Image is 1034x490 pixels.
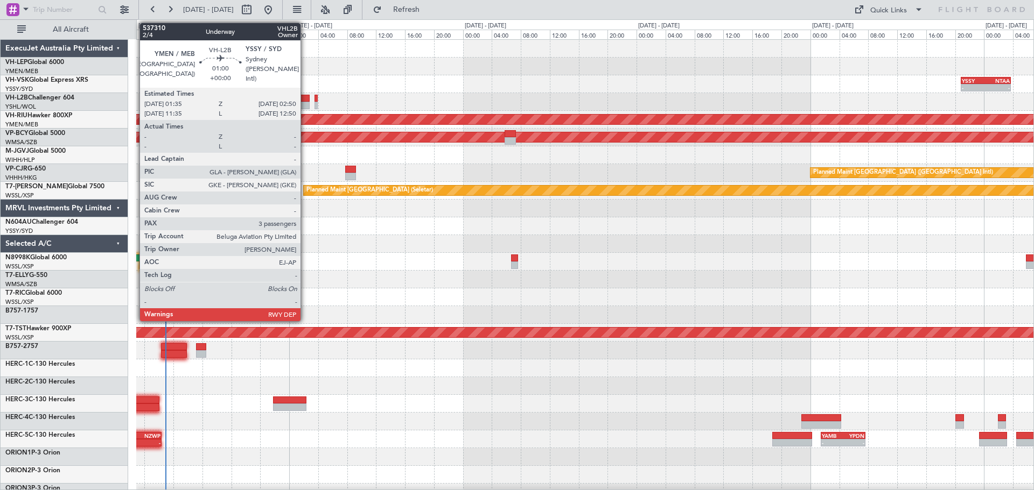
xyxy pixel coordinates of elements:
span: N8998K [5,254,30,261]
a: ORION2P-3 Orion [5,467,60,474]
span: T7-RIC [5,290,25,296]
div: Quick Links [870,5,907,16]
div: 16:00 [405,30,434,39]
a: N8998KGlobal 6000 [5,254,67,261]
div: 08:00 [868,30,897,39]
span: ORION2 [5,467,31,474]
div: 12:00 [376,30,405,39]
a: VH-RIUHawker 800XP [5,112,72,119]
div: NTAA [986,77,1010,84]
a: HERC-2C-130 Hercules [5,379,75,385]
span: VP-BCY [5,130,29,137]
div: 00:00 [289,30,318,39]
div: 20:00 [955,30,984,39]
div: 20:00 [781,30,811,39]
span: T7-[PERSON_NAME] [5,183,68,190]
span: All Aircraft [28,26,114,33]
a: T7-RICGlobal 6000 [5,290,62,296]
div: 04:00 [666,30,695,39]
div: 00:00 [811,30,840,39]
div: YSSY [962,77,986,84]
div: 08:00 [695,30,724,39]
a: YSSY/SYD [5,85,33,93]
button: Refresh [368,1,432,18]
div: 16:00 [752,30,781,39]
a: YMEN/MEB [5,120,38,129]
a: VH-L2BChallenger 604 [5,95,74,101]
a: B757-2757 [5,343,38,350]
div: [DATE] - [DATE] [138,22,180,31]
a: VP-BCYGlobal 5000 [5,130,65,137]
div: 16:00 [579,30,608,39]
a: HERC-3C-130 Hercules [5,396,75,403]
a: HERC-1C-130 Hercules [5,361,75,367]
a: B757-1757 [5,308,38,314]
div: - [139,439,161,446]
a: WSSL/XSP [5,262,34,271]
span: ORION1 [5,450,31,456]
div: [DATE] - [DATE] [812,22,854,31]
div: [DATE] - [DATE] [986,22,1027,31]
a: VH-LEPGlobal 6000 [5,59,64,66]
span: VP-CJR [5,166,27,172]
div: 00:00 [984,30,1013,39]
div: YAMB [822,432,843,439]
button: Quick Links [849,1,928,18]
div: 04:00 [492,30,521,39]
div: 20:00 [434,30,463,39]
div: 16:00 [232,30,261,39]
div: 20:00 [260,30,289,39]
div: 12:00 [550,30,579,39]
div: 16:00 [926,30,955,39]
span: T7-ELLY [5,272,29,279]
a: WIHH/HLP [5,156,35,164]
a: WSSL/XSP [5,191,34,200]
a: YMEN/MEB [5,67,38,75]
div: [DATE] - [DATE] [638,22,680,31]
div: 12:00 [202,30,232,39]
div: Planned Maint [GEOGRAPHIC_DATA] (Seletar) [306,182,433,198]
a: T7-TSTHawker 900XP [5,325,71,332]
span: VH-L2B [5,95,28,101]
span: VH-LEP [5,59,27,66]
div: 12:00 [723,30,752,39]
div: 04:00 [840,30,869,39]
a: WMSA/SZB [5,280,37,288]
div: 04:00 [318,30,347,39]
div: NZWP [139,432,161,439]
a: M-JGVJGlobal 5000 [5,148,66,154]
div: 00:00 [637,30,666,39]
div: 08:00 [521,30,550,39]
div: - [986,84,1010,91]
span: HERC-5 [5,432,29,438]
div: 12:00 [897,30,926,39]
span: VH-VSK [5,77,29,83]
span: VH-RIU [5,112,27,119]
span: HERC-4 [5,414,29,421]
span: N604AU [5,219,32,225]
div: YPDN [843,432,865,439]
span: HERC-2 [5,379,29,385]
span: HERC-1 [5,361,29,367]
div: 08:00 [347,30,376,39]
span: M-JGVJ [5,148,29,154]
a: WSSL/XSP [5,333,34,342]
a: N604AUChallenger 604 [5,219,78,225]
span: T7-TST [5,325,26,332]
div: 08:00 [173,30,202,39]
div: - [843,439,865,446]
span: B757-2 [5,343,27,350]
div: 00:00 [463,30,492,39]
div: - [822,439,843,446]
a: WMSA/SZB [5,138,37,146]
input: Trip Number [33,2,95,18]
span: [DATE] - [DATE] [183,5,234,15]
a: HERC-4C-130 Hercules [5,414,75,421]
span: B757-1 [5,308,27,314]
a: T7-ELLYG-550 [5,272,47,279]
span: Refresh [384,6,429,13]
button: All Aircraft [12,21,117,38]
div: Planned Maint [GEOGRAPHIC_DATA] ([GEOGRAPHIC_DATA] Intl) [813,165,993,181]
div: [DATE] - [DATE] [291,22,332,31]
a: T7-[PERSON_NAME]Global 7500 [5,183,104,190]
